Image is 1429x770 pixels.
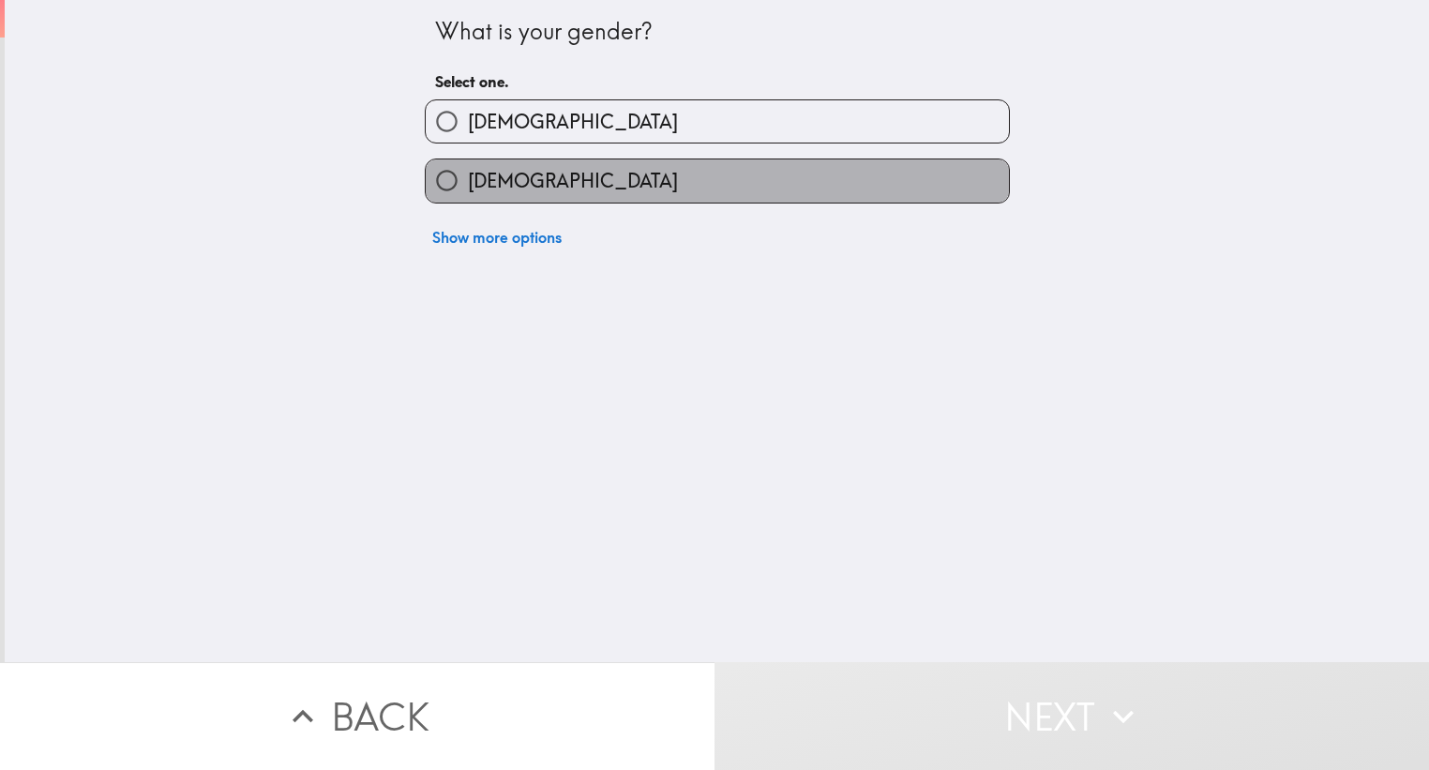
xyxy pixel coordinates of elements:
span: [DEMOGRAPHIC_DATA] [468,168,678,194]
div: What is your gender? [435,16,1000,48]
button: Show more options [425,219,569,256]
button: [DEMOGRAPHIC_DATA] [426,100,1009,143]
button: Next [714,662,1429,770]
span: [DEMOGRAPHIC_DATA] [468,109,678,135]
h6: Select one. [435,71,1000,92]
button: [DEMOGRAPHIC_DATA] [426,159,1009,202]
